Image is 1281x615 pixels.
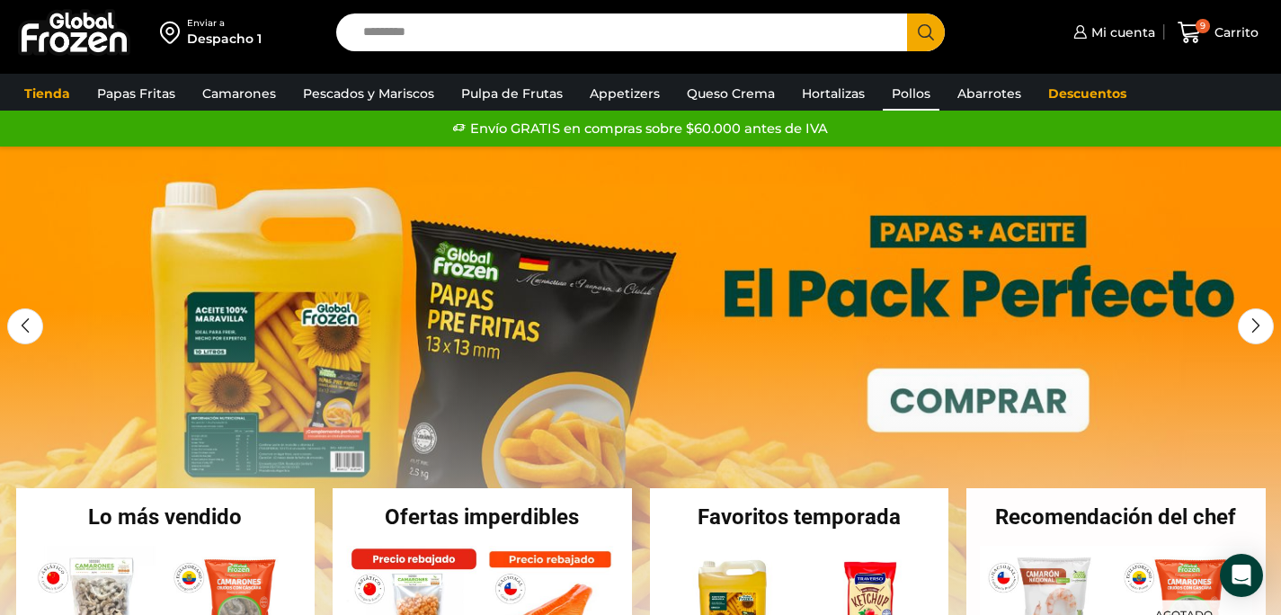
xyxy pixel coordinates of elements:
div: Next slide [1238,308,1274,344]
h2: Lo más vendido [16,506,316,528]
span: Carrito [1210,23,1259,41]
a: Queso Crema [678,76,784,111]
h2: Favoritos temporada [650,506,949,528]
span: 9 [1196,19,1210,33]
a: Mi cuenta [1069,14,1155,50]
a: Appetizers [581,76,669,111]
a: Camarones [193,76,285,111]
a: Pescados y Mariscos [294,76,443,111]
a: Tienda [15,76,79,111]
button: Search button [907,13,945,51]
a: Abarrotes [948,76,1030,111]
a: Descuentos [1039,76,1135,111]
div: Despacho 1 [187,30,262,48]
a: 9 Carrito [1173,12,1263,54]
h2: Ofertas imperdibles [333,506,632,528]
a: Papas Fritas [88,76,184,111]
h2: Recomendación del chef [966,506,1266,528]
img: address-field-icon.svg [160,17,187,48]
div: Enviar a [187,17,262,30]
a: Pollos [883,76,939,111]
span: Mi cuenta [1087,23,1155,41]
div: Previous slide [7,308,43,344]
div: Open Intercom Messenger [1220,554,1263,597]
a: Hortalizas [793,76,874,111]
a: Pulpa de Frutas [452,76,572,111]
